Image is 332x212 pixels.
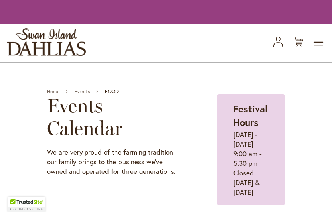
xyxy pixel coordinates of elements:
a: Home [47,89,59,94]
a: store logo [7,28,86,56]
a: Events [75,89,90,94]
h2: Events Calendar [47,94,177,139]
span: FOOD [105,89,119,94]
div: TrustedSite Certified [8,197,45,212]
p: We are very proud of the farming tradition our family brings to the business we've owned and oper... [47,147,177,176]
p: [DATE] - [DATE] 9:00 am - 5:30 pm Closed [DATE] & [DATE] [233,130,269,197]
strong: Festival Hours [233,102,267,129]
